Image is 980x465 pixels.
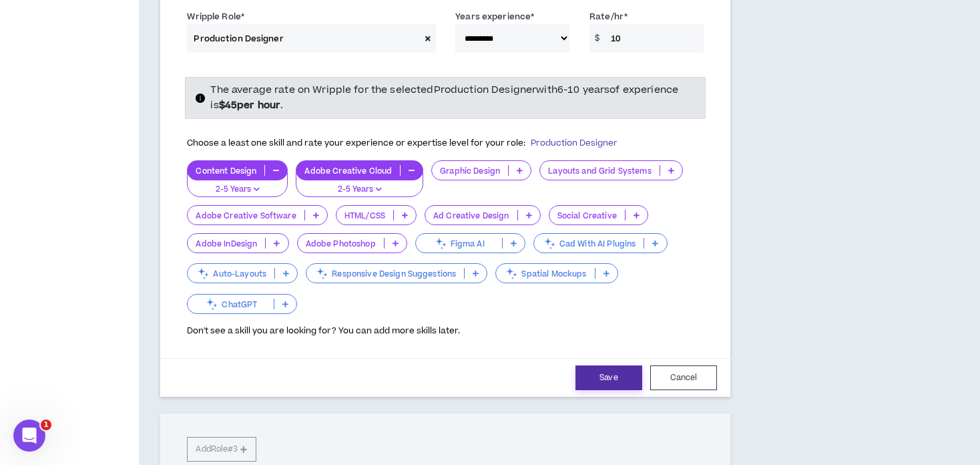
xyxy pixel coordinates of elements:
span: Production Designer [531,137,618,149]
p: ChatGPT [188,299,274,309]
span: The average rate on Wripple for the selected Production Designer with 6-10 years of experience is . [210,83,678,112]
button: 2-5 Years [187,172,288,198]
button: 2-5 Years [296,172,423,198]
p: Spatial Mockups [496,269,594,279]
p: Adobe Creative Software [188,210,304,220]
span: Don't see a skill you are looking for? You can add more skills later. [187,325,460,337]
span: info-circle [196,94,205,103]
p: Adobe InDesign [188,239,265,249]
p: Responsive Design Suggestions [306,269,464,279]
button: Save [575,365,642,390]
input: (e.g. User Experience, Visual & UI, Technical PM, etc.) [187,24,420,53]
p: 2-5 Years [304,184,415,196]
p: 2-5 Years [196,184,279,196]
iframe: Intercom live chat [13,420,45,452]
p: Figma AI [416,239,502,249]
p: Adobe Photoshop [298,239,384,249]
p: HTML/CSS [336,210,393,220]
input: Ex. $75 [604,24,704,53]
p: Social Creative [549,210,625,220]
p: Cad With AI Plugins [534,239,644,249]
label: Years experience [455,6,534,27]
span: Choose a least one skill and rate your experience or expertise level for your role: [187,137,618,149]
p: Adobe Creative Cloud [296,166,400,176]
p: Content Design [188,166,264,176]
p: Auto-Layouts [188,269,274,279]
button: Cancel [650,365,717,390]
p: Layouts and Grid Systems [540,166,659,176]
label: Wripple Role [187,6,244,27]
span: $ [589,24,605,53]
span: 1 [41,420,51,430]
p: Graphic Design [432,166,508,176]
strong: $ 45 per hour [219,98,281,112]
label: Rate/hr [589,6,628,27]
p: Ad Creative Design [425,210,517,220]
